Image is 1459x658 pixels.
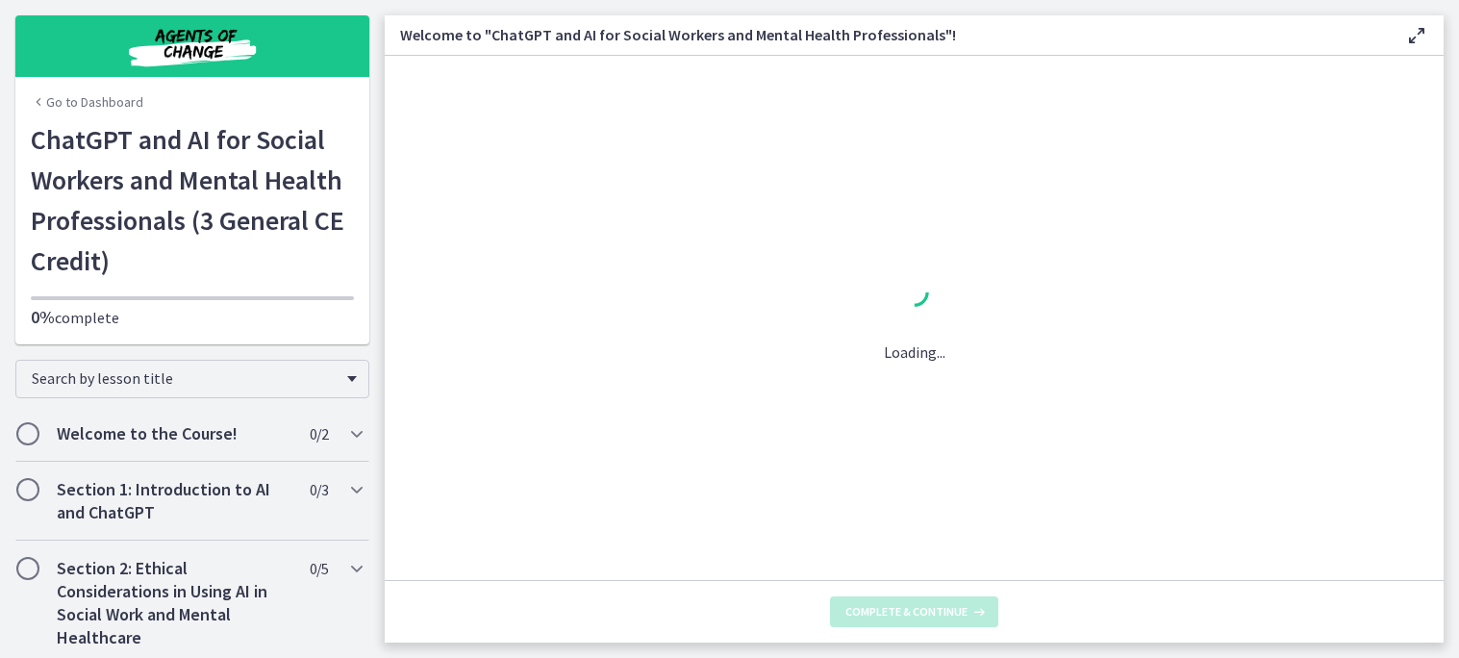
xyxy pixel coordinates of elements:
[31,306,55,328] span: 0%
[830,596,998,627] button: Complete & continue
[845,604,968,620] span: Complete & continue
[310,557,328,580] span: 0 / 5
[310,478,328,501] span: 0 / 3
[15,360,369,398] div: Search by lesson title
[884,341,945,364] p: Loading...
[57,422,291,445] h2: Welcome to the Course!
[57,478,291,524] h2: Section 1: Introduction to AI and ChatGPT
[884,273,945,317] div: 1
[400,23,1374,46] h3: Welcome to "ChatGPT and AI for Social Workers and Mental Health Professionals"!
[31,119,354,281] h1: ChatGPT and AI for Social Workers and Mental Health Professionals (3 General CE Credit)
[77,23,308,69] img: Agents of Change
[32,368,338,388] span: Search by lesson title
[57,557,291,649] h2: Section 2: Ethical Considerations in Using AI in Social Work and Mental Healthcare
[31,306,354,329] p: complete
[310,422,328,445] span: 0 / 2
[31,92,143,112] a: Go to Dashboard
